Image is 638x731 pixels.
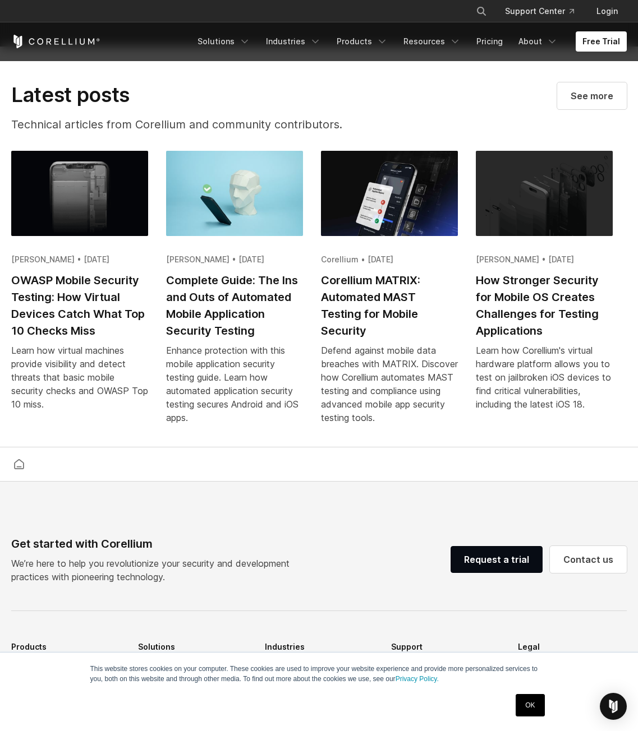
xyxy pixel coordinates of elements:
a: About [512,31,564,52]
a: Corellium home [9,456,29,472]
a: Visit our blog [557,82,627,109]
div: Enhance protection with this mobile application security testing guide. Learn how automated appli... [166,344,303,424]
a: Pricing [470,31,510,52]
h2: How Stronger Security for Mobile OS Creates Challenges for Testing Applications [476,272,613,339]
a: Login [587,1,627,21]
p: This website stores cookies on your computer. These cookies are used to improve your website expe... [90,664,548,684]
a: Solutions [191,31,257,52]
a: Request a trial [451,546,543,573]
h2: Complete Guide: The Ins and Outs of Automated Mobile Application Security Testing [166,272,303,339]
div: [PERSON_NAME] • [DATE] [166,254,303,265]
div: Open Intercom Messenger [600,693,627,720]
h2: Corellium MATRIX: Automated MAST Testing for Mobile Security [321,272,458,339]
a: Free Trial [576,31,627,52]
p: We’re here to help you revolutionize your security and development practices with pioneering tech... [11,557,299,584]
a: Privacy Policy. [396,675,439,683]
span: See more [571,89,613,103]
button: Search [471,1,492,21]
a: Resources [397,31,467,52]
div: Learn how Corellium's virtual hardware platform allows you to test on jailbroken iOS devices to f... [476,344,613,411]
img: Complete Guide: The Ins and Outs of Automated Mobile Application Security Testing [166,151,303,236]
a: Contact us [550,546,627,573]
h2: Latest posts [11,82,361,107]
div: Get started with Corellium [11,535,299,552]
div: Learn how virtual machines provide visibility and detect threats that basic mobile security check... [11,344,148,411]
a: Industries [259,31,328,52]
div: [PERSON_NAME] • [DATE] [11,254,148,265]
a: How Stronger Security for Mobile OS Creates Challenges for Testing Applications [PERSON_NAME] • [... [476,151,613,424]
a: Support Center [496,1,583,21]
img: How Stronger Security for Mobile OS Creates Challenges for Testing Applications [476,151,613,236]
p: Technical articles from Corellium and community contributors. [11,116,361,133]
a: Products [330,31,394,52]
div: Navigation Menu [191,31,627,52]
h2: OWASP Mobile Security Testing: How Virtual Devices Catch What Top 10 Checks Miss [11,272,148,339]
div: [PERSON_NAME] • [DATE] [476,254,613,265]
div: Navigation Menu [462,1,627,21]
div: Corellium • [DATE] [321,254,458,265]
img: OWASP Mobile Security Testing: How Virtual Devices Catch What Top 10 Checks Miss [11,151,148,236]
a: OK [516,694,544,716]
a: Corellium Home [11,35,100,48]
img: Corellium MATRIX: Automated MAST Testing for Mobile Security [321,151,458,236]
a: OWASP Mobile Security Testing: How Virtual Devices Catch What Top 10 Checks Miss [PERSON_NAME] • ... [11,151,148,424]
a: Corellium MATRIX: Automated MAST Testing for Mobile Security Corellium • [DATE] Corellium MATRIX:... [321,151,458,438]
a: Complete Guide: The Ins and Outs of Automated Mobile Application Security Testing [PERSON_NAME] •... [166,151,303,438]
div: Defend against mobile data breaches with MATRIX. Discover how Corellium automates MAST testing an... [321,344,458,424]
